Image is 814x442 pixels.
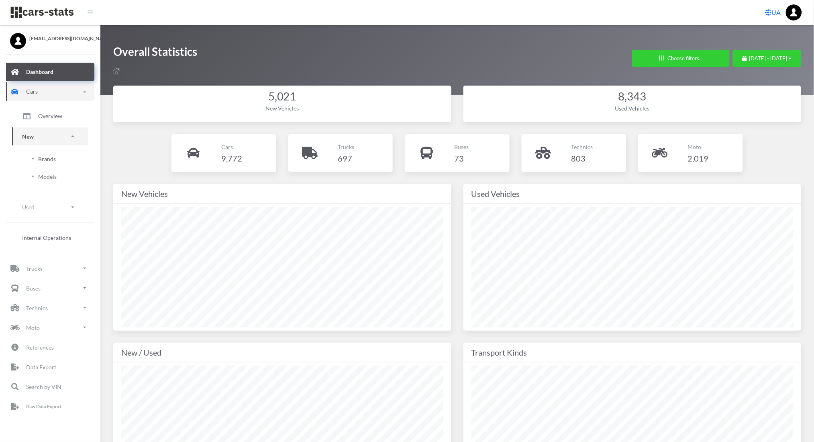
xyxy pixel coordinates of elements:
[22,202,35,212] p: Used
[6,279,94,297] a: Buses
[10,33,90,42] a: [EMAIL_ADDRESS][DOMAIN_NAME]
[22,233,71,242] span: Internal Operations
[6,358,94,376] a: Data Export
[6,397,94,415] a: Raw Data Export
[221,152,242,165] h4: 9,772
[22,131,34,141] p: New
[18,168,82,185] a: Models
[26,342,54,352] p: References
[786,4,802,20] img: ...
[121,346,443,359] div: New / Used
[471,187,794,200] div: Used Vehicles
[6,82,94,101] a: Cars
[471,89,794,104] div: 8,343
[113,44,197,63] h1: Overall Statistics
[749,55,787,61] span: [DATE] - [DATE]
[338,152,354,165] h4: 697
[12,106,88,126] a: Overview
[338,142,354,152] p: Trucks
[26,362,56,372] p: Data Export
[121,187,443,200] div: New Vehicles
[6,259,94,278] a: Trucks
[121,104,443,113] div: New Vehicles
[29,35,90,42] span: [EMAIL_ADDRESS][DOMAIN_NAME]
[6,318,94,337] a: Moto
[455,152,469,165] h4: 73
[571,142,593,152] p: Technics
[12,127,88,145] a: New
[26,303,48,313] p: Technics
[733,50,801,67] button: [DATE] - [DATE]
[762,4,784,20] a: UA
[688,142,709,152] p: Moto
[26,86,38,96] p: Cars
[26,382,61,392] p: Search by VIN
[12,198,88,216] a: Used
[10,6,74,18] img: navbar brand
[6,377,94,396] a: Search by VIN
[26,402,61,411] p: Raw Data Export
[221,142,242,152] p: Cars
[38,172,57,181] span: Models
[12,229,88,246] a: Internal Operations
[6,338,94,356] a: References
[6,299,94,317] a: Technics
[26,283,41,293] p: Buses
[26,67,53,77] p: Dashboard
[471,346,794,359] div: Transport Kinds
[26,264,43,274] p: Trucks
[6,63,94,81] a: Dashboard
[455,142,469,152] p: Buses
[38,112,62,120] span: Overview
[632,50,730,67] button: Choose filters...
[121,89,443,104] div: 5,021
[38,155,56,163] span: Brands
[571,152,593,165] h4: 803
[18,151,82,167] a: Brands
[26,323,40,333] p: Moto
[688,152,709,165] h4: 2,019
[471,104,794,113] div: Used Vehicles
